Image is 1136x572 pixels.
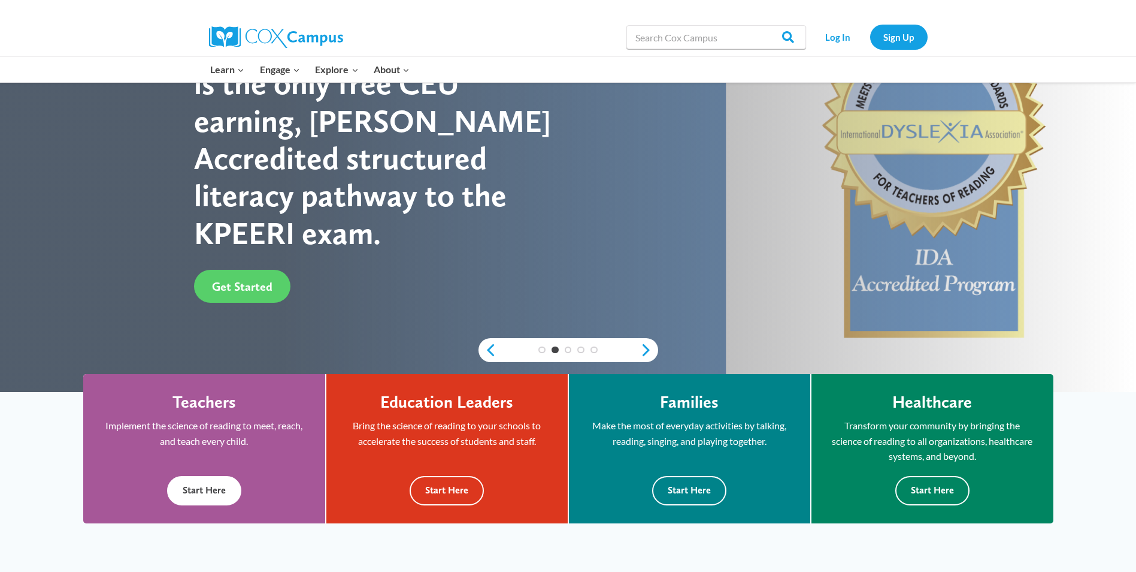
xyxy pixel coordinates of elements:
[812,25,928,49] nav: Secondary Navigation
[587,418,792,448] p: Make the most of everyday activities by talking, reading, singing, and playing together.
[478,343,496,357] a: previous
[892,392,972,413] h4: Healthcare
[812,25,864,49] a: Log In
[410,476,484,505] button: Start Here
[565,347,572,354] a: 3
[895,476,970,505] button: Start Here
[552,347,559,354] a: 2
[660,392,719,413] h4: Families
[172,392,236,413] h4: Teachers
[203,57,417,82] nav: Primary Navigation
[252,57,308,82] button: Child menu of Engage
[194,270,290,303] a: Get Started
[209,26,343,48] img: Cox Campus
[590,347,598,354] a: 5
[380,392,513,413] h4: Education Leaders
[478,338,658,362] div: content slider buttons
[212,279,272,294] span: Get Started
[194,28,568,252] div: [PERSON_NAME] Campus is the only free CEU earning, [PERSON_NAME] Accredited structured literacy p...
[366,57,417,82] button: Child menu of About
[203,57,253,82] button: Child menu of Learn
[811,374,1053,524] a: Healthcare Transform your community by bringing the science of reading to all organizations, heal...
[326,374,568,524] a: Education Leaders Bring the science of reading to your schools to accelerate the success of stude...
[652,476,726,505] button: Start Here
[344,418,550,448] p: Bring the science of reading to your schools to accelerate the success of students and staff.
[640,343,658,357] a: next
[308,57,366,82] button: Child menu of Explore
[569,374,810,524] a: Families Make the most of everyday activities by talking, reading, singing, and playing together....
[870,25,928,49] a: Sign Up
[626,25,806,49] input: Search Cox Campus
[101,418,307,448] p: Implement the science of reading to meet, reach, and teach every child.
[538,347,546,354] a: 1
[577,347,584,354] a: 4
[167,476,241,505] button: Start Here
[83,374,325,524] a: Teachers Implement the science of reading to meet, reach, and teach every child. Start Here
[829,418,1035,464] p: Transform your community by bringing the science of reading to all organizations, healthcare syst...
